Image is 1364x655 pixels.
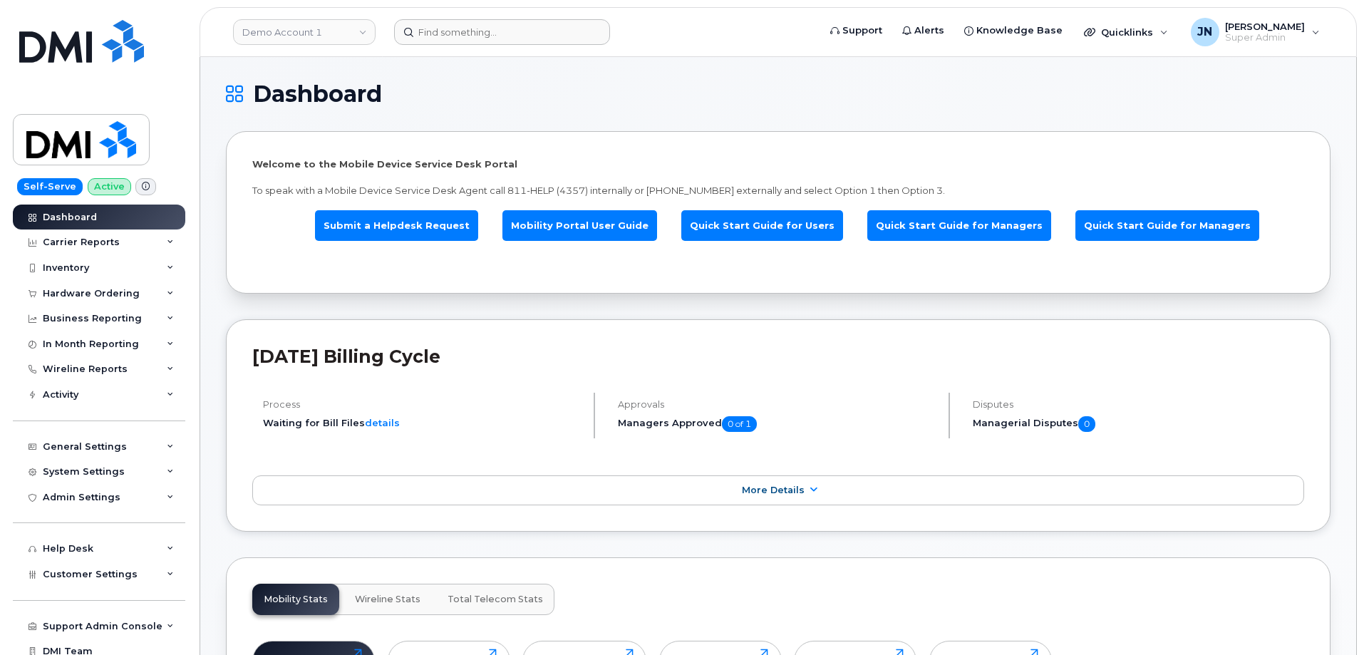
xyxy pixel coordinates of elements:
[502,210,657,241] a: Mobility Portal User Guide
[252,346,1304,367] h2: [DATE] Billing Cycle
[355,594,420,605] span: Wireline Stats
[365,417,400,428] a: details
[252,158,1304,171] p: Welcome to the Mobile Device Service Desk Portal
[618,416,936,432] h5: Managers Approved
[315,210,478,241] a: Submit a Helpdesk Request
[263,416,582,430] li: Waiting for Bill Files
[742,485,805,495] span: More Details
[722,416,757,432] span: 0 of 1
[867,210,1051,241] a: Quick Start Guide for Managers
[1075,210,1259,241] a: Quick Start Guide for Managers
[252,184,1304,197] p: To speak with a Mobile Device Service Desk Agent call 811-HELP (4357) internally or [PHONE_NUMBER...
[1078,416,1095,432] span: 0
[263,399,582,410] h4: Process
[253,83,382,105] span: Dashboard
[618,399,936,410] h4: Approvals
[681,210,843,241] a: Quick Start Guide for Users
[973,399,1304,410] h4: Disputes
[448,594,543,605] span: Total Telecom Stats
[973,416,1304,432] h5: Managerial Disputes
